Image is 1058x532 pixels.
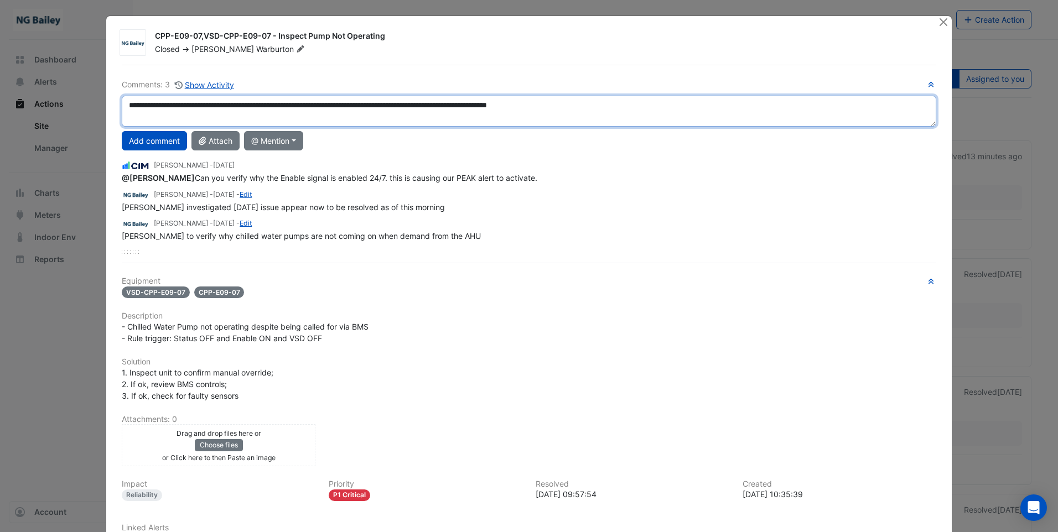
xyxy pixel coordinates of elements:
[154,160,235,170] small: [PERSON_NAME] -
[162,453,276,462] small: or Click here to then Paste an image
[213,161,235,169] span: 2025-09-26 10:42:29
[536,479,729,489] h6: Resolved
[122,79,235,91] div: Comments: 3
[938,16,950,28] button: Close
[182,44,189,54] span: ->
[122,173,537,182] span: Can you verify why the Enable signal is enabled 24/7. this is causing our PEAK alert to activate.
[329,479,522,489] h6: Priority
[213,190,235,199] span: 2025-09-25 09:57:49
[122,322,369,343] span: - Chilled Water Pump not operating despite being called for via BMS - Rule trigger: Status OFF an...
[743,479,936,489] h6: Created
[256,44,307,55] span: Warburton
[122,286,190,298] span: VSD-CPP-E09-07
[174,79,235,91] button: Show Activity
[194,286,245,298] span: CPP-E09-07
[155,44,180,54] span: Closed
[536,488,729,500] div: [DATE] 09:57:54
[122,218,149,230] img: NG Bailey
[122,231,481,241] span: [PERSON_NAME] to verify why chilled water pumps are not coming on when demand from the AHU
[1020,494,1047,521] div: Open Intercom Messenger
[195,439,243,451] button: Choose files
[743,488,936,500] div: [DATE] 10:35:39
[120,38,146,49] img: NG Bailey
[122,479,315,489] h6: Impact
[122,173,195,182] span: 3hardmanstreet@ngbailey.co.uk [NG Bailey]
[122,189,149,201] img: NG Bailey
[329,489,370,501] div: P1 Critical
[122,357,936,367] h6: Solution
[122,368,276,400] span: 1. Inspect unit to confirm manual override; 2. If ok, review BMS controls; 3. If ok, check for fa...
[122,415,936,424] h6: Attachments: 0
[122,131,187,150] button: Add comment
[154,218,252,228] small: [PERSON_NAME] - -
[122,311,936,321] h6: Description
[155,30,925,44] div: CPP-E09-07,VSD-CPP-E09-07 - Inspect Pump Not Operating
[213,219,235,227] span: 2025-09-10 10:36:46
[122,160,149,172] img: CIM
[191,131,240,150] button: Attach
[240,190,252,199] a: Edit
[122,277,936,286] h6: Equipment
[122,489,162,501] div: Reliability
[191,44,254,54] span: [PERSON_NAME]
[244,131,303,150] button: @ Mention
[154,190,252,200] small: [PERSON_NAME] - -
[122,202,445,212] span: [PERSON_NAME] investigated [DATE] issue appear now to be resolved as of this morning
[240,219,252,227] a: Edit
[177,429,261,437] small: Drag and drop files here or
